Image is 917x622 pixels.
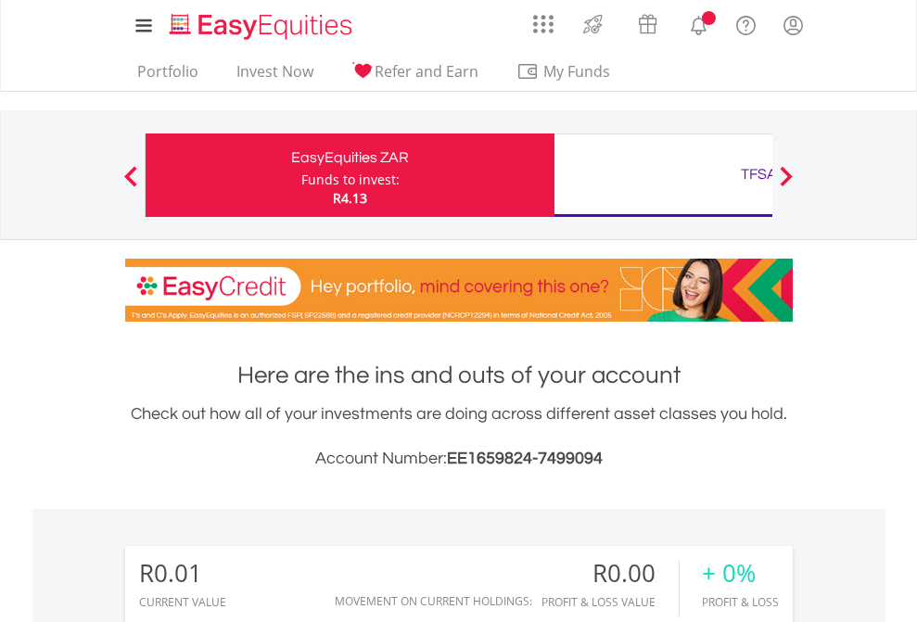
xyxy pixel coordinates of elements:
button: Previous [112,175,149,194]
span: My Funds [516,59,638,83]
div: CURRENT VALUE [139,596,226,608]
h1: Here are the ins and outs of your account [125,359,793,392]
a: Refer and Earn [344,62,486,91]
a: AppsGrid [521,5,566,34]
a: My Profile [770,5,817,45]
div: Profit & Loss Value [541,596,679,608]
button: Next [768,175,805,194]
img: EasyEquities_Logo.png [166,11,360,42]
a: Home page [162,5,360,42]
div: R0.00 [541,560,679,587]
a: FAQ's and Support [722,5,770,42]
span: EE1659824-7499094 [447,450,603,467]
div: Profit & Loss [702,596,779,608]
span: Refer and Earn [375,61,478,82]
div: R0.01 [139,560,226,587]
a: Invest Now [229,62,321,91]
a: Portfolio [130,62,206,91]
a: Vouchers [620,5,675,39]
img: EasyCredit Promotion Banner [125,259,793,322]
div: + 0% [702,560,779,587]
div: Movement on Current Holdings: [335,595,532,607]
div: Check out how all of your investments are doing across different asset classes you hold. [125,401,793,472]
a: Notifications [675,5,722,42]
div: Funds to invest: [301,171,400,189]
img: grid-menu-icon.svg [533,14,554,34]
img: thrive-v2.svg [578,9,608,39]
img: vouchers-v2.svg [632,9,663,39]
div: EasyEquities ZAR [157,145,543,171]
span: R4.13 [333,189,367,207]
h3: Account Number: [125,446,793,472]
